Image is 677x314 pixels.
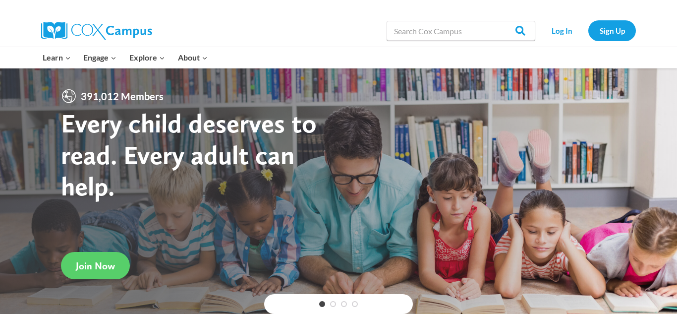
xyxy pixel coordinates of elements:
[76,260,115,272] span: Join Now
[36,47,214,68] nav: Primary Navigation
[319,301,325,307] a: 1
[61,252,130,279] a: Join Now
[341,301,347,307] a: 3
[61,107,317,202] strong: Every child deserves to read. Every adult can help.
[43,51,71,64] span: Learn
[540,20,636,41] nav: Secondary Navigation
[77,88,168,104] span: 391,012 Members
[330,301,336,307] a: 2
[387,21,535,41] input: Search Cox Campus
[178,51,208,64] span: About
[83,51,116,64] span: Engage
[129,51,165,64] span: Explore
[540,20,583,41] a: Log In
[41,22,152,40] img: Cox Campus
[588,20,636,41] a: Sign Up
[352,301,358,307] a: 4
